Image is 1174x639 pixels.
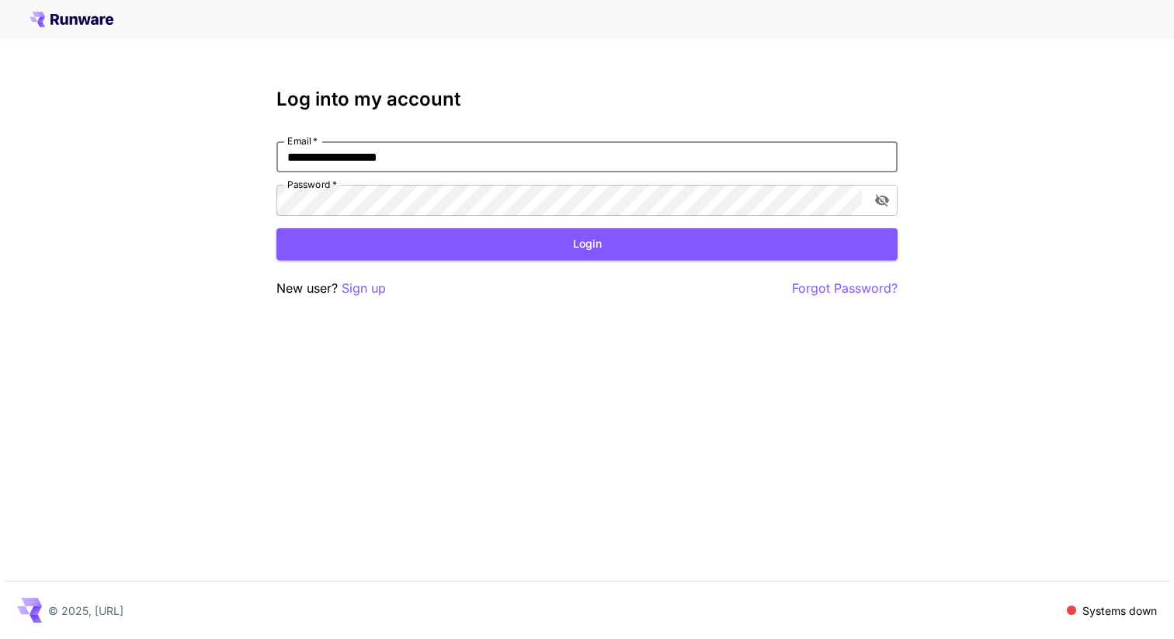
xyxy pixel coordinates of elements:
[287,178,337,191] label: Password
[276,279,386,298] p: New user?
[1082,603,1157,619] p: Systems down
[342,279,386,298] button: Sign up
[48,603,123,619] p: © 2025, [URL]
[868,186,896,214] button: toggle password visibility
[276,228,898,260] button: Login
[792,279,898,298] button: Forgot Password?
[287,134,318,148] label: Email
[276,89,898,110] h3: Log into my account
